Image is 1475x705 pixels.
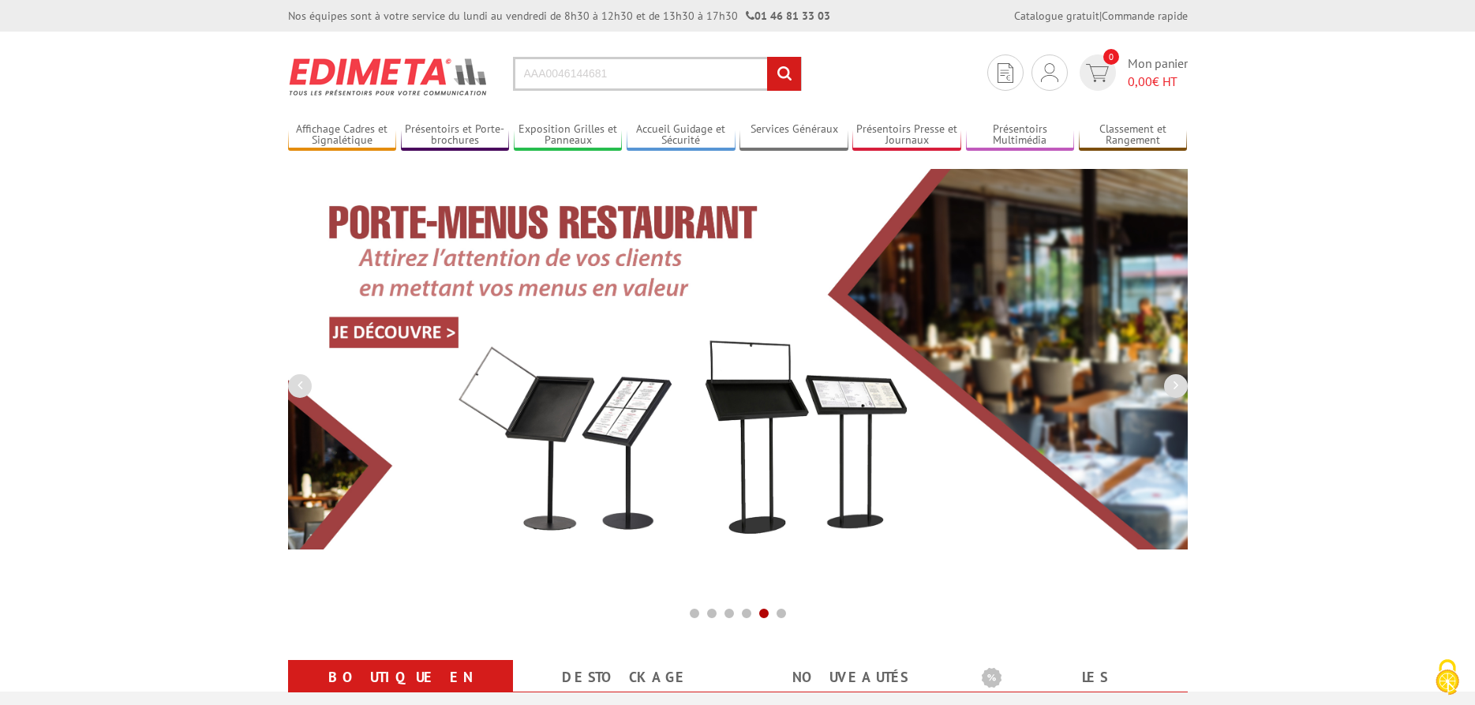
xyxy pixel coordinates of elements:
[532,663,719,692] a: Destockage
[1128,73,1188,91] span: € HT
[513,57,802,91] input: Rechercher un produit ou une référence...
[966,122,1075,148] a: Présentoirs Multimédia
[1079,122,1188,148] a: Classement et Rangement
[757,663,944,692] a: nouveautés
[627,122,736,148] a: Accueil Guidage et Sécurité
[401,122,510,148] a: Présentoirs et Porte-brochures
[1128,54,1188,91] span: Mon panier
[1428,658,1467,697] img: Cookies (fenêtre modale)
[288,8,830,24] div: Nos équipes sont à votre service du lundi au vendredi de 8h30 à 12h30 et de 13h30 à 17h30
[998,63,1013,83] img: devis rapide
[982,663,1179,695] b: Les promotions
[739,122,848,148] a: Services Généraux
[746,9,830,23] strong: 01 46 81 33 03
[852,122,961,148] a: Présentoirs Presse et Journaux
[1128,73,1152,89] span: 0,00
[1086,64,1109,82] img: devis rapide
[514,122,623,148] a: Exposition Grilles et Panneaux
[1102,9,1188,23] a: Commande rapide
[1014,8,1188,24] div: |
[1420,651,1475,705] button: Cookies (fenêtre modale)
[767,57,801,91] input: rechercher
[1103,49,1119,65] span: 0
[1041,63,1058,82] img: devis rapide
[1014,9,1099,23] a: Catalogue gratuit
[288,47,489,106] img: Présentoir, panneau, stand - Edimeta - PLV, affichage, mobilier bureau, entreprise
[1076,54,1188,91] a: devis rapide 0 Mon panier 0,00€ HT
[288,122,397,148] a: Affichage Cadres et Signalétique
